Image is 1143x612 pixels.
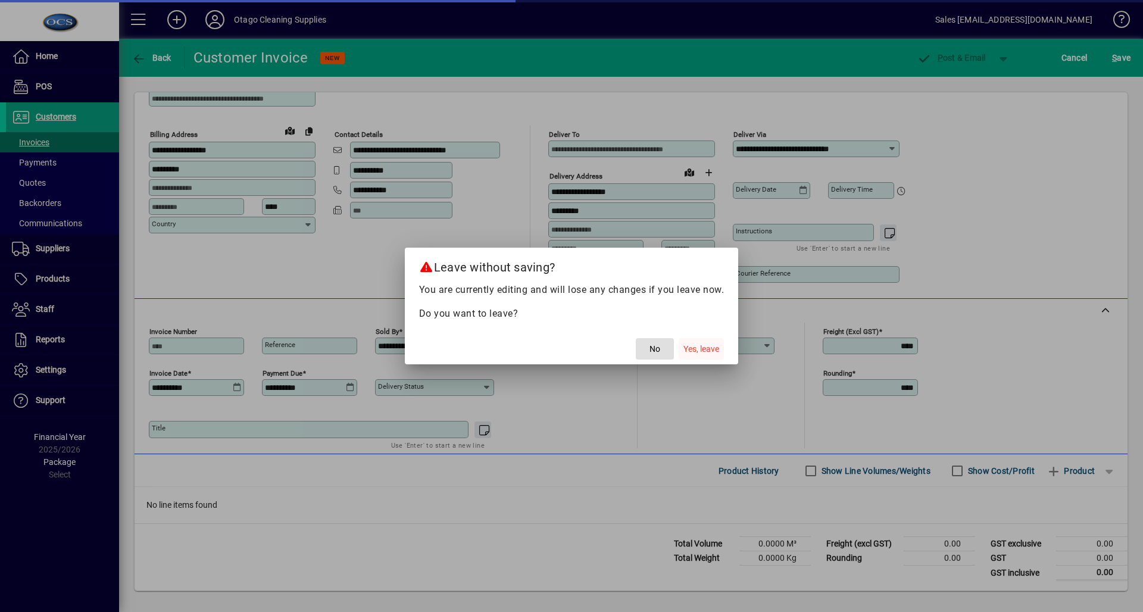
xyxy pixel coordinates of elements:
p: You are currently editing and will lose any changes if you leave now. [419,283,724,297]
span: Yes, leave [683,343,719,355]
button: No [636,338,674,360]
button: Yes, leave [679,338,724,360]
h2: Leave without saving? [405,248,739,282]
span: No [649,343,660,355]
p: Do you want to leave? [419,307,724,321]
